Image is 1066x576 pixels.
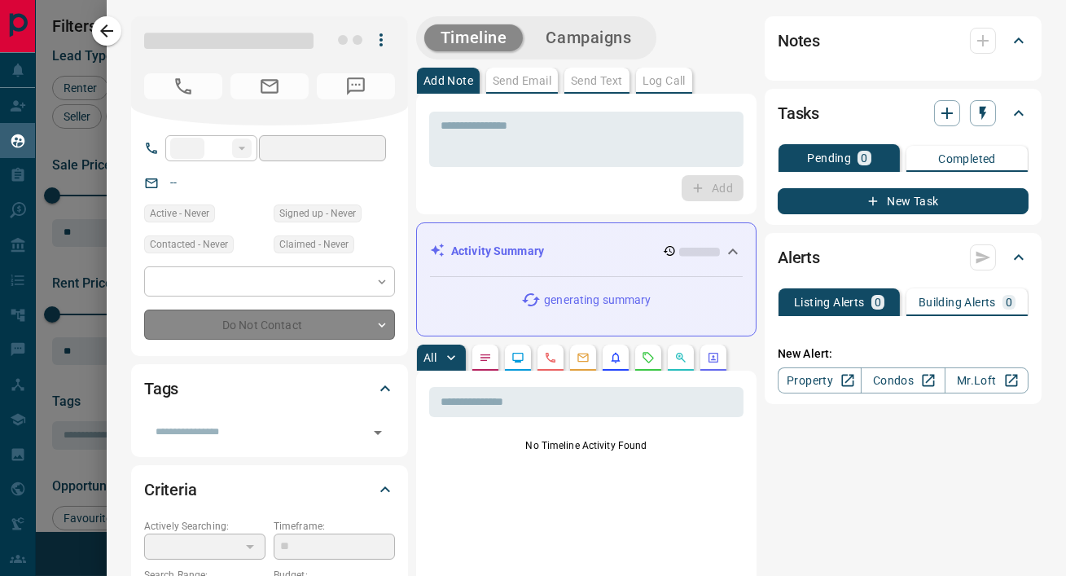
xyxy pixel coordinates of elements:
p: No Timeline Activity Found [429,438,744,453]
p: generating summary [544,292,651,309]
p: Add Note [423,75,473,86]
svg: Agent Actions [707,351,720,364]
span: No Number [317,73,395,99]
button: Campaigns [529,24,647,51]
p: 0 [875,297,881,308]
span: Active - Never [150,205,209,222]
svg: Opportunities [674,351,687,364]
div: Activity Summary [430,236,743,266]
p: Listing Alerts [794,297,865,308]
p: Completed [938,153,996,165]
p: New Alert: [778,345,1029,363]
span: Claimed - Never [279,236,349,253]
p: Actively Searching: [144,519,265,534]
span: Signed up - Never [279,205,356,222]
span: No Email [230,73,309,99]
svg: Requests [642,351,655,364]
span: Contacted - Never [150,236,228,253]
h2: Notes [778,28,820,54]
a: Mr.Loft [945,367,1029,394]
h2: Alerts [778,244,820,270]
p: Activity Summary [451,243,544,260]
div: Tags [144,369,395,408]
p: 0 [1006,297,1012,308]
svg: Emails [577,351,590,364]
svg: Calls [544,351,557,364]
div: Tasks [778,94,1029,133]
button: New Task [778,188,1029,214]
svg: Notes [479,351,492,364]
a: Property [778,367,862,394]
div: Do Not Contact [144,310,395,340]
p: Timeframe: [274,519,395,534]
p: All [423,352,436,363]
div: Notes [778,21,1029,60]
a: Condos [861,367,945,394]
p: Building Alerts [919,297,996,308]
svg: Lead Browsing Activity [511,351,524,364]
h2: Criteria [144,477,197,503]
h2: Tasks [778,100,819,126]
div: Alerts [778,238,1029,277]
a: -- [170,176,177,189]
p: Pending [807,152,851,164]
button: Timeline [424,24,524,51]
p: 0 [861,152,867,164]
div: Criteria [144,470,395,509]
span: No Number [144,73,222,99]
h2: Tags [144,376,178,402]
svg: Listing Alerts [609,351,622,364]
button: Open [366,421,389,444]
